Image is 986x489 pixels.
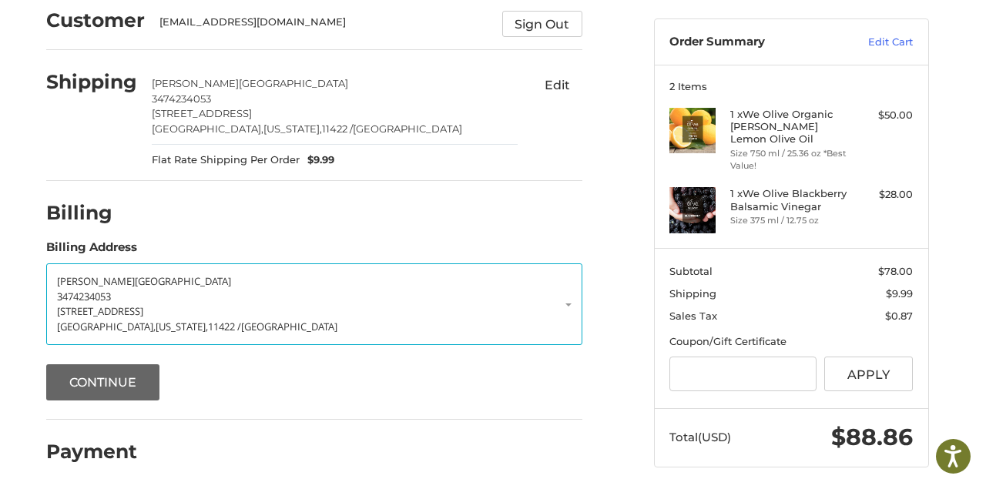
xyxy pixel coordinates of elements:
[669,80,913,92] h3: 2 Items
[885,310,913,322] span: $0.87
[46,201,136,225] h2: Billing
[57,290,111,303] span: 3474234053
[208,320,241,333] span: 11422 /
[241,320,337,333] span: [GEOGRAPHIC_DATA]
[669,35,835,50] h3: Order Summary
[669,430,731,444] span: Total (USD)
[263,122,322,135] span: [US_STATE],
[152,122,263,135] span: [GEOGRAPHIC_DATA],
[669,357,817,391] input: Gift Certificate or Coupon Code
[886,287,913,300] span: $9.99
[152,77,239,89] span: [PERSON_NAME]
[177,20,196,39] button: Open LiveChat chat widget
[239,77,348,89] span: [GEOGRAPHIC_DATA]
[152,92,211,105] span: 3474234053
[46,8,145,32] h2: Customer
[669,287,716,300] span: Shipping
[22,23,174,35] p: We're away right now. Please check back later!
[57,274,135,288] span: [PERSON_NAME]
[159,15,487,37] div: [EMAIL_ADDRESS][DOMAIN_NAME]
[730,187,848,213] h4: 1 x We Olive Blackberry Balsamic Vinegar
[156,320,208,333] span: [US_STATE],
[46,440,137,464] h2: Payment
[852,187,913,203] div: $28.00
[322,122,353,135] span: 11422 /
[669,334,913,350] div: Coupon/Gift Certificate
[152,152,300,168] span: Flat Rate Shipping Per Order
[46,263,582,345] a: Enter or select a different address
[533,72,582,97] button: Edit
[353,122,462,135] span: [GEOGRAPHIC_DATA]
[57,304,143,318] span: [STREET_ADDRESS]
[835,35,913,50] a: Edit Cart
[730,108,848,146] h4: 1 x We Olive Organic [PERSON_NAME] Lemon Olive Oil
[669,310,717,322] span: Sales Tax
[824,357,914,391] button: Apply
[852,108,913,123] div: $50.00
[46,70,137,94] h2: Shipping
[831,423,913,451] span: $88.86
[859,447,986,489] iframe: Google Customer Reviews
[135,274,231,288] span: [GEOGRAPHIC_DATA]
[46,239,137,263] legend: Billing Address
[502,11,582,37] button: Sign Out
[669,265,713,277] span: Subtotal
[300,152,334,168] span: $9.99
[878,265,913,277] span: $78.00
[730,214,848,227] li: Size 375 ml / 12.75 oz
[730,147,848,172] li: Size 750 ml / 25.36 oz *Best Value!
[46,364,160,400] button: Continue
[57,320,156,333] span: [GEOGRAPHIC_DATA],
[152,107,252,119] span: [STREET_ADDRESS]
